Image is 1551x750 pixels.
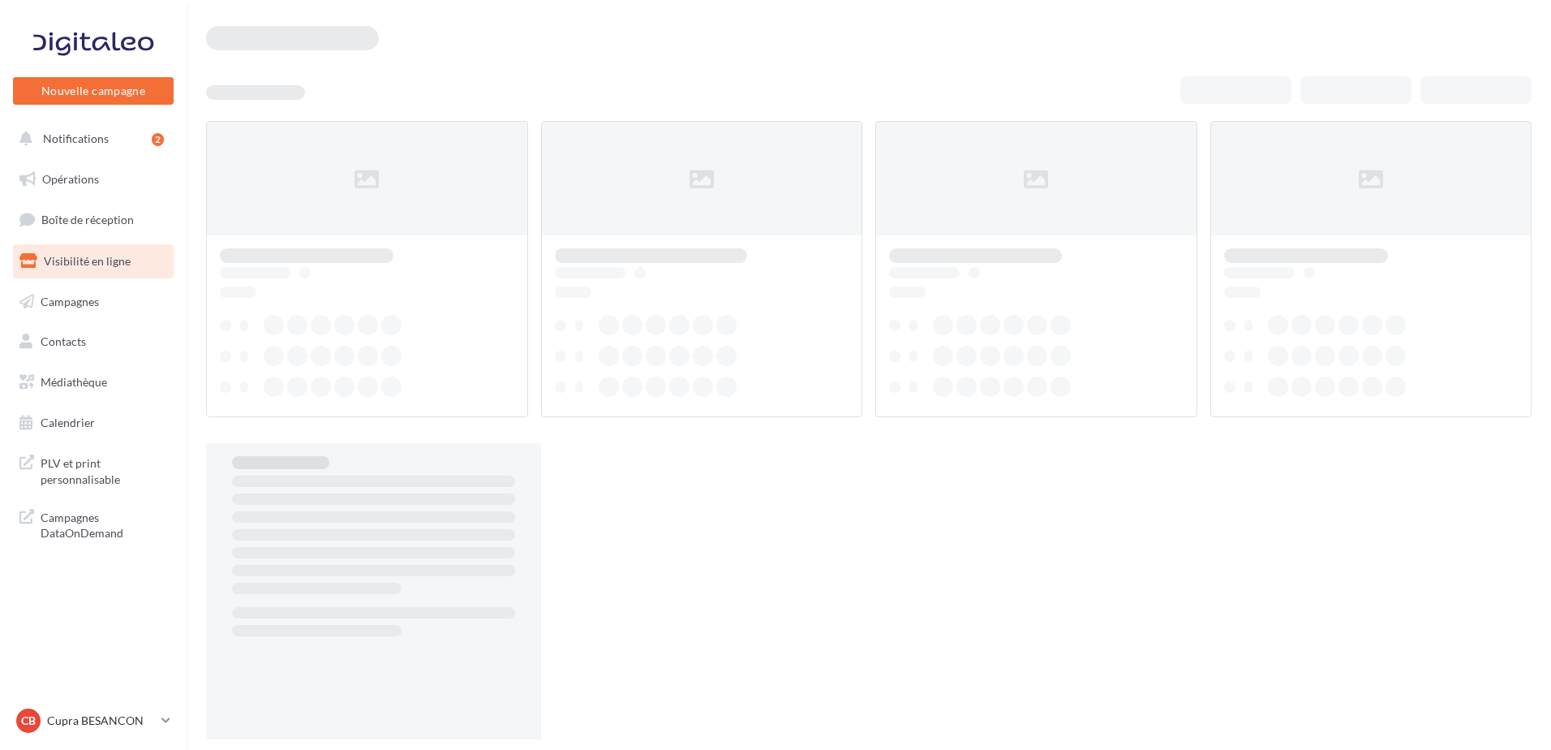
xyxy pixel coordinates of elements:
button: Notifications 2 [10,122,170,156]
span: Médiathèque [41,375,107,389]
a: Calendrier [10,406,177,440]
span: Opérations [42,172,99,186]
a: Médiathèque [10,365,177,399]
span: Campagnes DataOnDemand [41,506,167,541]
span: Visibilité en ligne [44,254,131,268]
span: Calendrier [41,416,95,429]
span: Notifications [43,131,109,145]
span: Contacts [41,334,86,348]
a: Visibilité en ligne [10,244,177,278]
span: Campagnes [41,294,99,308]
span: PLV et print personnalisable [41,452,167,487]
a: Campagnes DataOnDemand [10,500,177,548]
a: Boîte de réception [10,202,177,237]
a: Opérations [10,162,177,196]
button: Nouvelle campagne [13,77,174,105]
span: Boîte de réception [41,213,134,226]
a: PLV et print personnalisable [10,446,177,494]
span: CB [21,713,36,729]
a: CB Cupra BESANCON [13,705,174,736]
p: Cupra BESANCON [47,713,155,729]
a: Campagnes [10,285,177,319]
div: 2 [152,133,164,146]
a: Contacts [10,325,177,359]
